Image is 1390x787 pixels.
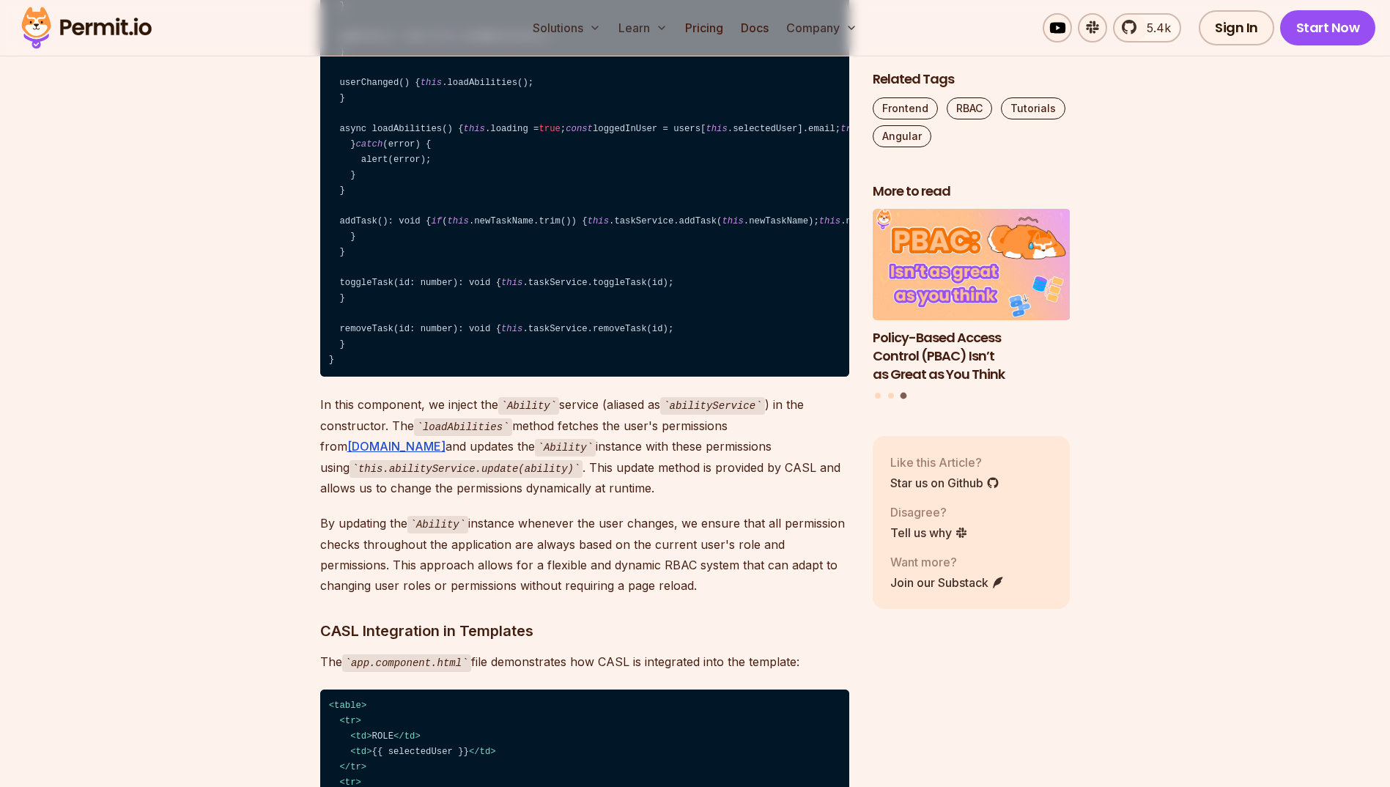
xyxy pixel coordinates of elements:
[873,329,1071,383] h3: Policy-Based Access Control (PBAC) Isn’t as Great as You Think
[890,553,1005,571] p: Want more?
[566,124,593,134] span: const
[706,124,727,134] span: this
[334,701,361,711] span: table
[421,78,442,88] span: this
[345,716,356,726] span: tr
[498,397,560,415] code: Ability
[320,619,849,643] h3: CASL Integration in Templates
[873,210,1071,402] div: Posts
[480,747,491,757] span: td
[356,731,367,742] span: td
[873,70,1071,89] h2: Related Tags
[780,13,863,43] button: Company
[660,397,764,415] code: abilityService
[347,439,446,454] a: [DOMAIN_NAME]
[840,124,857,134] span: try
[404,731,415,742] span: td
[873,210,1071,321] img: Policy-Based Access Control (PBAC) Isn’t as Great as You Think
[350,747,371,757] span: < >
[464,124,485,134] span: this
[339,716,361,726] span: < >
[1113,13,1181,43] a: 5.4k
[469,747,496,757] span: </ >
[15,3,158,53] img: Permit logo
[431,216,442,226] span: if
[501,278,522,288] span: this
[448,216,469,226] span: this
[875,393,881,399] button: Go to slide 1
[722,216,743,226] span: this
[890,574,1005,591] a: Join our Substack
[613,13,673,43] button: Learn
[890,524,968,542] a: Tell us why
[342,654,471,672] code: app.component.html
[901,393,907,399] button: Go to slide 3
[356,139,383,149] span: catch
[873,125,931,147] a: Angular
[350,762,361,772] span: tr
[1199,10,1274,45] a: Sign In
[356,747,367,757] span: td
[1280,10,1376,45] a: Start Now
[350,460,583,478] code: this.abilityService.update(ability)
[350,731,371,742] span: < >
[329,701,366,711] span: < >
[735,13,775,43] a: Docs
[320,651,849,673] p: The file demonstrates how CASL is integrated into the template:
[890,474,999,492] a: Star us on Github
[414,418,512,436] code: loadAbilities
[890,503,968,521] p: Disagree?
[539,124,560,134] span: true
[339,762,366,772] span: </ >
[873,97,938,119] a: Frontend
[890,454,999,471] p: Like this Article?
[873,182,1071,201] h2: More to read
[320,394,849,498] p: In this component, we inject the service (aliased as ) in the constructor. The method fetches the...
[527,13,607,43] button: Solutions
[393,731,421,742] span: </ >
[819,216,840,226] span: this
[501,324,522,334] span: this
[1001,97,1065,119] a: Tutorials
[873,210,1071,384] a: Policy-Based Access Control (PBAC) Isn’t as Great as You ThinkPolicy-Based Access Control (PBAC) ...
[588,216,609,226] span: this
[873,210,1071,384] li: 3 of 3
[320,513,849,596] p: By updating the instance whenever the user changes, we ensure that all permission checks througho...
[947,97,992,119] a: RBAC
[1138,19,1171,37] span: 5.4k
[407,516,469,533] code: Ability
[535,439,596,457] code: Ability
[888,393,894,399] button: Go to slide 2
[679,13,729,43] a: Pricing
